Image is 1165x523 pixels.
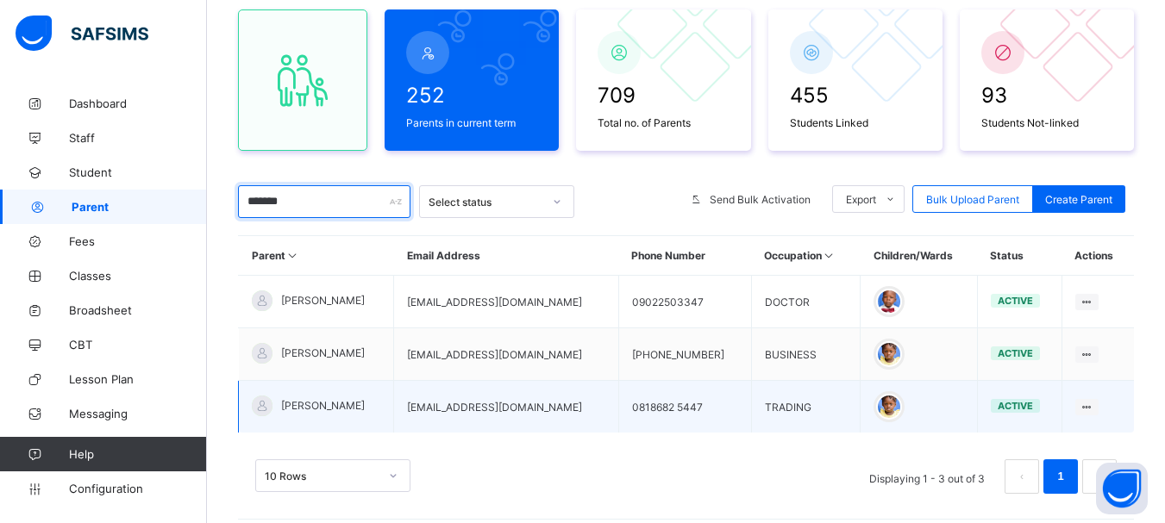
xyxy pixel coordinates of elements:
button: next page [1082,459,1117,494]
span: active [998,400,1033,412]
span: Students Not-linked [981,116,1112,129]
span: Staff [69,131,207,145]
span: Configuration [69,482,206,495]
i: Sort in Ascending Order [285,249,300,262]
span: Student [69,165,207,179]
td: DOCTOR [751,276,861,328]
span: 709 [598,83,729,108]
li: Displaying 1 - 3 out of 3 [856,459,998,494]
span: Broadsheet [69,303,207,317]
th: Occupation [751,236,861,276]
th: Email Address [394,236,619,276]
th: Children/Wards [861,236,978,276]
th: Phone Number [618,236,751,276]
li: 下一页 [1082,459,1117,494]
span: Messaging [69,407,207,420]
li: 上一页 [1005,459,1039,494]
span: Bulk Upload Parent [926,193,1019,206]
div: 10 Rows [265,470,379,483]
span: active [998,347,1033,359]
td: 09022503347 [618,276,751,328]
span: Dashboard [69,97,207,110]
th: Parent [239,236,394,276]
span: Create Parent [1045,193,1112,206]
span: Total no. of Parents [598,116,729,129]
span: active [998,295,1033,307]
span: Parents in current term [406,116,537,129]
span: [PERSON_NAME] [281,346,365,359]
td: [EMAIL_ADDRESS][DOMAIN_NAME] [394,328,619,381]
th: Actions [1062,236,1134,276]
span: Export [846,193,876,206]
td: BUSINESS [751,328,861,381]
td: [PHONE_NUMBER] [618,328,751,381]
td: [EMAIL_ADDRESS][DOMAIN_NAME] [394,276,619,328]
li: 1 [1043,459,1078,494]
span: [PERSON_NAME] [281,294,365,307]
td: TRADING [751,381,861,433]
div: Select status [429,196,542,209]
button: Open asap [1096,463,1148,514]
th: Status [977,236,1062,276]
i: Sort in Ascending Order [822,249,836,262]
span: Parent [72,200,207,214]
a: 1 [1052,465,1068,488]
td: 0818682 5447 [618,381,751,433]
span: Fees [69,234,207,248]
span: Send Bulk Activation [710,193,811,206]
img: safsims [16,16,148,52]
span: Help [69,447,206,461]
span: 93 [981,83,1112,108]
span: 455 [790,83,921,108]
span: Lesson Plan [69,372,207,386]
td: [EMAIL_ADDRESS][DOMAIN_NAME] [394,381,619,433]
span: Students Linked [790,116,921,129]
button: prev page [1005,459,1039,494]
span: [PERSON_NAME] [281,399,365,412]
span: Classes [69,269,207,283]
span: 252 [406,83,537,108]
span: CBT [69,338,207,352]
